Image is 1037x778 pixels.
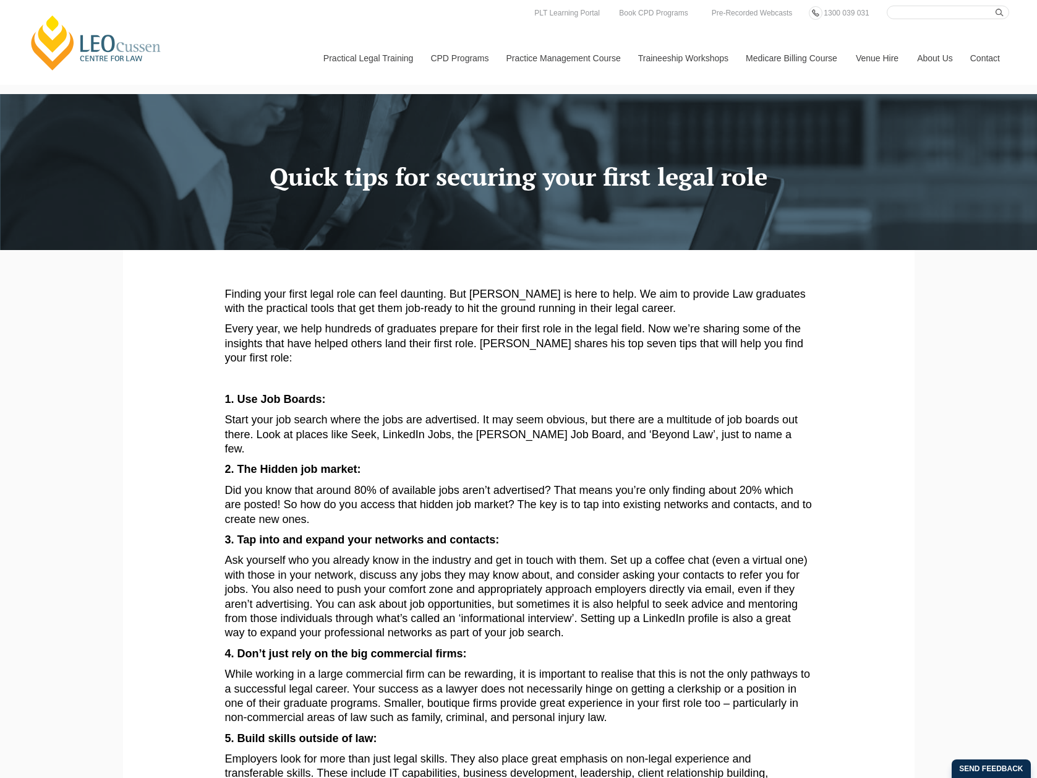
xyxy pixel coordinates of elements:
[225,413,813,456] p: Start your job search where the jobs are advertised. It may seem obvious, but there are a multitu...
[225,463,361,475] strong: 2. The Hidden job market:
[225,553,813,640] p: Ask yourself who you already know in the industry and get in touch with them. Set up a coffee cha...
[736,32,847,85] a: Medicare Billing Course
[709,6,796,20] a: Pre-Recorded Webcasts
[824,9,869,17] span: 1300 039 031
[847,32,908,85] a: Venue Hire
[314,32,422,85] a: Practical Legal Training
[954,695,1006,747] iframe: LiveChat chat widget
[225,393,326,405] strong: 1. Use Job Boards:
[908,32,961,85] a: About Us
[421,32,497,85] a: CPD Programs
[225,322,803,364] span: Every year, we help hundreds of graduates prepare for their first role in the legal field. Now we...
[821,6,872,20] a: 1300 039 031
[225,288,806,314] span: Finding your first legal role can feel daunting. But [PERSON_NAME] is here to help. We aim to pro...
[225,732,377,745] strong: 5. Build skills outside of law:
[616,6,691,20] a: Book CPD Programs
[225,647,467,660] strong: 4. Don’t just rely on the big commercial firms:
[225,483,813,527] p: Did you know that around 80% of available jobs aren’t advertised? That means you’re only finding ...
[28,14,164,72] a: [PERSON_NAME] Centre for Law
[961,32,1009,85] a: Contact
[531,6,603,20] a: PLT Learning Portal
[225,667,813,725] p: While working in a large commercial firm can be rewarding, it is important to realise that this i...
[497,32,629,85] a: Practice Management Course
[132,163,905,190] h1: Quick tips for securing your first legal role
[225,534,500,546] strong: 3. Tap into and expand your networks and contacts:
[629,32,736,85] a: Traineeship Workshops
